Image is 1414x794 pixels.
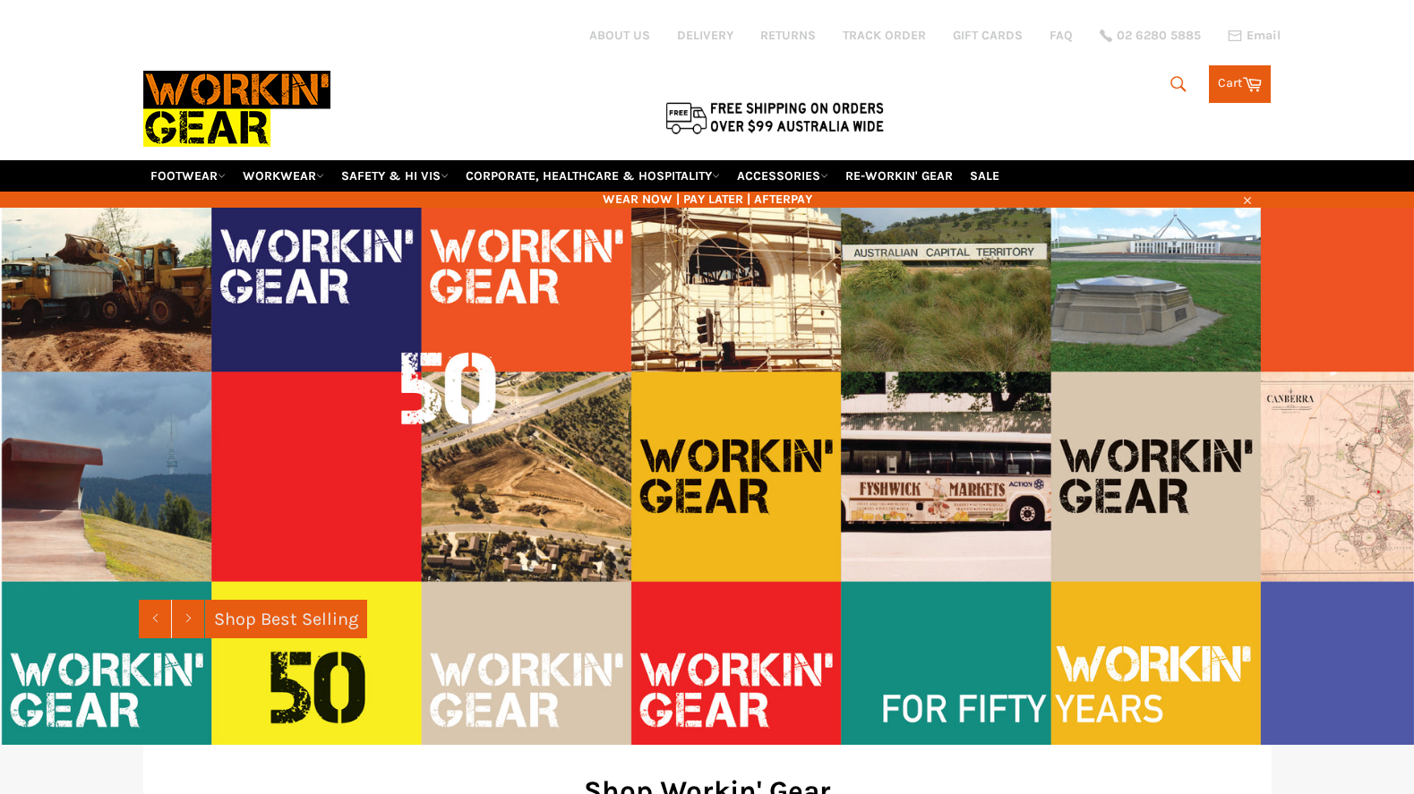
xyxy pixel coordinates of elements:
a: SAFETY & HI VIS [334,160,456,192]
a: CORPORATE, HEALTHCARE & HOSPITALITY [458,160,727,192]
img: Flat $9.95 shipping Australia wide [663,98,887,136]
a: SALE [963,160,1007,192]
span: WEAR NOW | PAY LATER | AFTERPAY [143,191,1272,208]
span: 02 6280 5885 [1117,30,1201,42]
a: GIFT CARDS [953,27,1023,44]
a: TRACK ORDER [843,27,926,44]
a: 02 6280 5885 [1100,30,1201,42]
a: FAQ [1050,27,1073,44]
a: RE-WORKIN' GEAR [838,160,960,192]
a: ACCESSORIES [730,160,836,192]
a: ABOUT US [589,27,650,44]
a: Cart [1209,65,1271,103]
a: WORKWEAR [236,160,331,192]
img: Workin Gear leaders in Workwear, Safety Boots, PPE, Uniforms. Australia's No.1 in Workwear [143,58,330,159]
a: Email [1228,29,1281,43]
a: RETURNS [760,27,816,44]
span: Email [1247,30,1281,42]
a: Shop Best Selling [205,600,367,638]
a: DELIVERY [677,27,733,44]
a: FOOTWEAR [143,160,233,192]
